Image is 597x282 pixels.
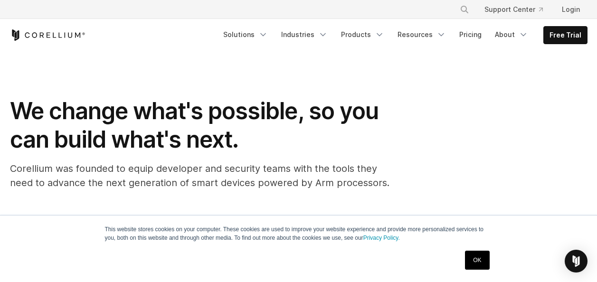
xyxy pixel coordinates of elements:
a: Pricing [454,26,487,43]
div: Navigation Menu [218,26,588,44]
a: Login [554,1,588,18]
a: Products [335,26,390,43]
a: Free Trial [544,27,587,44]
a: Privacy Policy. [363,235,400,241]
div: Open Intercom Messenger [565,250,588,273]
a: Support Center [477,1,550,18]
a: OK [465,251,489,270]
div: Navigation Menu [448,1,588,18]
a: Resources [392,26,452,43]
a: Industries [275,26,333,43]
a: About [489,26,534,43]
a: Corellium Home [10,29,85,41]
button: Search [456,1,473,18]
p: This website stores cookies on your computer. These cookies are used to improve your website expe... [105,225,493,242]
a: Solutions [218,26,274,43]
p: Corellium was founded to equip developer and security teams with the tools they need to advance t... [10,161,390,190]
h1: We change what's possible, so you can build what's next. [10,97,390,154]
